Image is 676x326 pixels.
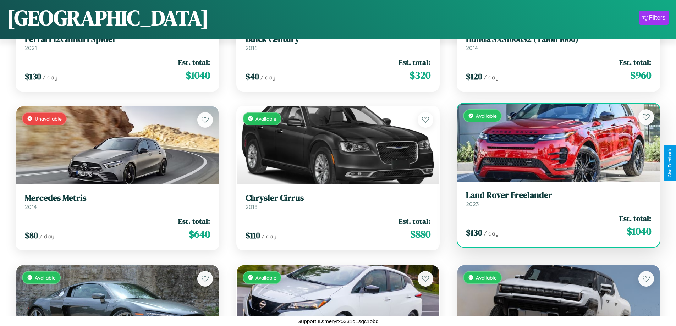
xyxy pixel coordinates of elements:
[262,233,276,240] span: / day
[39,233,54,240] span: / day
[466,190,651,208] a: Land Rover Freelander2023
[476,113,497,119] span: Available
[619,57,651,67] span: Est. total:
[630,68,651,82] span: $ 960
[25,193,210,210] a: Mercedes Metris2014
[484,74,499,81] span: / day
[246,230,260,241] span: $ 110
[35,116,62,122] span: Unavailable
[35,275,56,281] span: Available
[466,200,479,208] span: 2023
[25,44,37,51] span: 2021
[667,149,672,177] div: Give Feedback
[246,203,258,210] span: 2018
[7,3,209,32] h1: [GEOGRAPHIC_DATA]
[260,74,275,81] span: / day
[410,68,430,82] span: $ 320
[466,44,478,51] span: 2014
[649,14,665,21] div: Filters
[399,216,430,226] span: Est. total:
[476,275,497,281] span: Available
[297,316,378,326] p: Support ID: meryrx5331d1sgc1obq
[466,190,651,200] h3: Land Rover Freelander
[178,216,210,226] span: Est. total:
[255,275,276,281] span: Available
[178,57,210,67] span: Est. total:
[466,34,651,51] a: Honda SXS1000S2 (Talon 1000)2014
[639,11,669,25] button: Filters
[25,203,37,210] span: 2014
[186,68,210,82] span: $ 1040
[255,116,276,122] span: Available
[246,193,431,203] h3: Chrysler Cirrus
[25,34,210,51] a: Ferrari 12Cilindri Spider2021
[466,34,651,44] h3: Honda SXS1000S2 (Talon 1000)
[43,74,57,81] span: / day
[189,227,210,241] span: $ 640
[484,230,499,237] span: / day
[25,193,210,203] h3: Mercedes Metris
[25,34,210,44] h3: Ferrari 12Cilindri Spider
[246,34,431,44] h3: Buick Century
[399,57,430,67] span: Est. total:
[466,227,482,238] span: $ 130
[466,71,482,82] span: $ 120
[246,44,258,51] span: 2016
[619,213,651,223] span: Est. total:
[246,193,431,210] a: Chrysler Cirrus2018
[246,71,259,82] span: $ 40
[410,227,430,241] span: $ 880
[627,224,651,238] span: $ 1040
[246,34,431,51] a: Buick Century2016
[25,71,41,82] span: $ 130
[25,230,38,241] span: $ 80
